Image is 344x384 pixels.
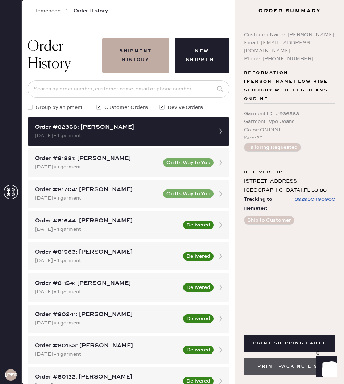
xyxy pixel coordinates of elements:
[35,217,179,225] div: Order #81644: [PERSON_NAME]
[163,189,214,198] button: On Its Way to You
[35,257,179,265] div: [DATE] • 1 garment
[244,143,301,152] button: Tailoring Requested
[244,126,335,134] div: Color : ONDINE
[244,216,294,225] button: Ship to Customer
[35,350,179,358] div: [DATE] • 1 garment
[35,123,209,132] div: Order #82358: [PERSON_NAME]
[244,69,335,103] span: Reformation - [PERSON_NAME] LOW RISE SLOUCHY WIDE LEG JEANS ONDINE
[35,373,179,381] div: Order #80122: [PERSON_NAME]
[183,283,214,292] button: Delivered
[244,134,335,142] div: Size : 26
[102,38,169,73] button: Shipment History
[244,55,335,63] div: Phone: [PHONE_NUMBER]
[244,335,335,352] button: Print Shipping Label
[35,342,179,350] div: Order #80153: [PERSON_NAME]
[35,225,179,233] div: [DATE] • 1 garment
[35,319,179,327] div: [DATE] • 1 garment
[183,252,214,261] button: Delivered
[35,288,179,296] div: [DATE] • 1 garment
[35,194,159,202] div: [DATE] • 1 garment
[28,38,102,73] h1: Order History
[244,339,335,346] a: Print Shipping Label
[175,38,229,73] button: New Shipment
[310,351,341,383] iframe: Front Chat
[244,168,283,177] span: Deliver to:
[244,110,335,118] div: Garment ID : # 936583
[28,80,229,98] input: Search by order number, customer name, email or phone number
[183,221,214,229] button: Delivered
[104,103,148,111] span: Customer Orders
[244,177,335,195] div: [STREET_ADDRESS] [GEOGRAPHIC_DATA] , FL 33180
[23,123,74,132] th: ID
[23,132,74,142] td: 936583
[295,195,335,204] div: https://www.fedex.com/apps/fedextrack/?tracknumbers=392930490900&cntry_code=US
[244,118,335,126] div: Garment Type : Jeans
[36,103,83,111] span: Group by shipment
[35,185,159,194] div: Order #81704: [PERSON_NAME]
[35,248,179,257] div: Order #81563: [PERSON_NAME]
[244,39,335,55] div: Email: [EMAIL_ADDRESS][DOMAIN_NAME]
[293,195,335,213] a: 392930490900
[244,195,293,213] span: Tracking to Hemster:
[35,163,159,171] div: [DATE] • 1 garment
[23,266,131,276] td: 82358
[244,358,335,375] button: Print Packing List
[35,310,179,319] div: Order #80241: [PERSON_NAME]
[167,103,203,111] span: Revive Orders
[33,7,61,15] a: Homepage
[131,266,310,276] td: [DATE]
[5,372,17,377] h3: [PERSON_NAME]
[35,132,209,140] div: [DATE] • 1 garment
[183,314,214,323] button: Delivered
[131,257,310,266] th: Order Date
[244,31,335,39] div: Customer Name: [PERSON_NAME]
[163,158,214,167] button: On Its Way to You
[23,257,131,266] th: ID
[74,7,108,15] span: Order History
[183,346,214,354] button: Delivered
[35,279,179,288] div: Order #81154: [PERSON_NAME]
[235,7,344,15] h3: Order Summary
[35,154,159,163] div: Order #81881: [PERSON_NAME]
